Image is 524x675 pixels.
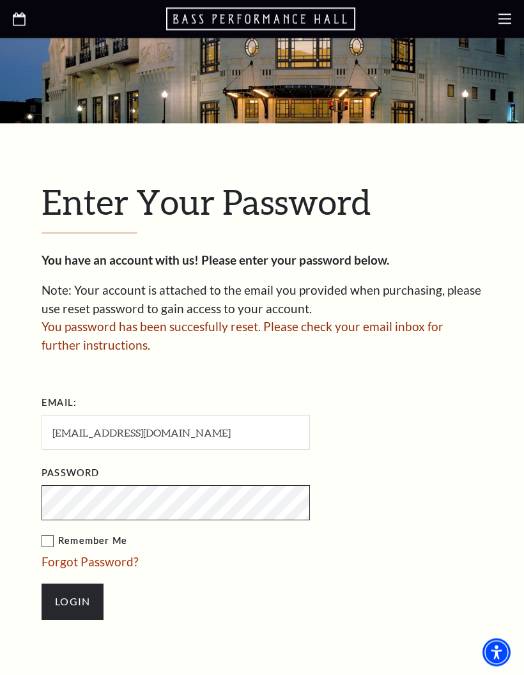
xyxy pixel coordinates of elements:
input: Submit button [42,584,104,620]
input: Required [42,415,310,451]
a: Open this option [166,6,358,32]
label: Remember Me [42,534,438,550]
p: Note: Your account is attached to the email you provided when purchasing, please use reset passwo... [42,282,482,318]
a: Forgot Password? [42,555,139,570]
label: Email: [42,396,77,412]
span: Enter Your Password [42,182,371,222]
a: Open this option [13,10,26,29]
label: Password [42,466,99,482]
strong: Please enter your password below. [201,253,389,268]
strong: You have an account with us! [42,253,199,268]
span: You password has been succesfully reset. Please check your email inbox for further instructions. [42,320,443,353]
div: Accessibility Menu [482,639,511,667]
